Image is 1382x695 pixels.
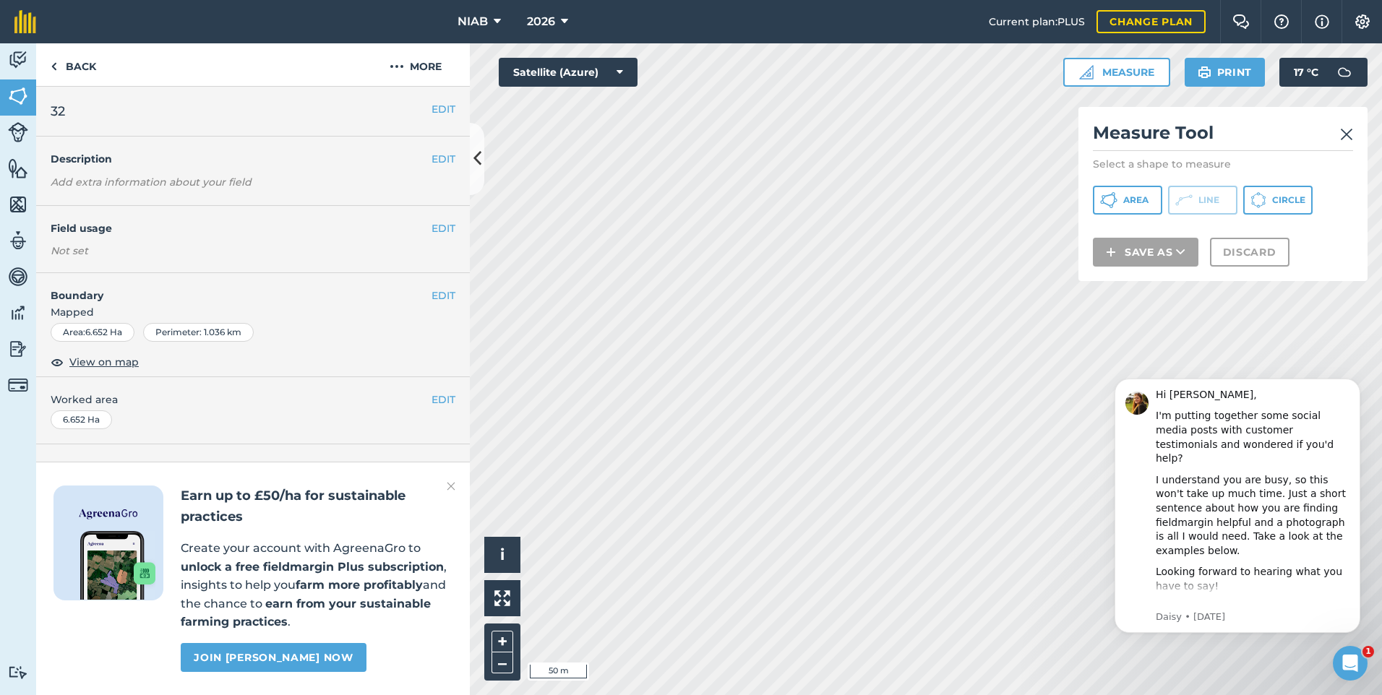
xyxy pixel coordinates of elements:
[1093,361,1382,688] iframe: Intercom notifications message
[14,10,36,33] img: fieldmargin Logo
[390,58,404,75] img: svg+xml;base64,PHN2ZyB4bWxucz0iaHR0cDovL3d3dy53My5vcmcvMjAwMC9zdmciIHdpZHRoPSIyMCIgaGVpZ2h0PSIyNC...
[51,323,134,342] div: Area : 6.652 Ha
[8,194,28,215] img: svg+xml;base64,PHN2ZyB4bWxucz0iaHR0cDovL3d3dy53My5vcmcvMjAwMC9zdmciIHdpZHRoPSI1NiIgaGVpZ2h0PSI2MC...
[458,13,488,30] span: NIAB
[80,531,155,600] img: Screenshot of the Gro app
[1294,58,1318,87] span: 17 ° C
[51,151,455,167] h4: Description
[1340,126,1353,143] img: svg+xml;base64,PHN2ZyB4bWxucz0iaHR0cDovL3d3dy53My5vcmcvMjAwMC9zdmciIHdpZHRoPSIyMiIgaGVpZ2h0PSIzMC...
[1185,58,1266,87] button: Print
[361,43,470,86] button: More
[51,220,432,236] h4: Field usage
[432,220,455,236] button: EDIT
[1063,58,1170,87] button: Measure
[432,101,455,117] button: EDIT
[1232,14,1250,29] img: Two speech bubbles overlapping with the left bubble in the forefront
[1079,65,1094,79] img: Ruler icon
[1243,186,1313,215] button: Circle
[432,288,455,303] button: EDIT
[1354,14,1371,29] img: A cog icon
[181,643,366,672] a: Join [PERSON_NAME] now
[1210,238,1289,267] button: Discard
[447,478,455,495] img: svg+xml;base64,PHN2ZyB4bWxucz0iaHR0cDovL3d3dy53My5vcmcvMjAwMC9zdmciIHdpZHRoPSIyMiIgaGVpZ2h0PSIzMC...
[1168,186,1237,215] button: Line
[8,49,28,71] img: svg+xml;base64,PD94bWwgdmVyc2lvbj0iMS4wIiBlbmNvZGluZz0idXRmLTgiPz4KPCEtLSBHZW5lcmF0b3I6IEFkb2JlIE...
[1272,194,1305,206] span: Circle
[8,230,28,251] img: svg+xml;base64,PD94bWwgdmVyc2lvbj0iMS4wIiBlbmNvZGluZz0idXRmLTgiPz4KPCEtLSBHZW5lcmF0b3I6IEFkb2JlIE...
[1093,238,1198,267] button: Save as
[989,14,1085,30] span: Current plan : PLUS
[36,43,111,86] a: Back
[1106,243,1116,261] img: svg+xml;base64,PHN2ZyB4bWxucz0iaHR0cDovL3d3dy53My5vcmcvMjAwMC9zdmciIHdpZHRoPSIxNCIgaGVpZ2h0PSIyNC...
[143,323,254,342] div: Perimeter : 1.036 km
[181,597,431,629] strong: earn from your sustainable farming practices
[1093,186,1162,215] button: Area
[432,392,455,407] button: EDIT
[51,176,252,189] em: Add extra information about your field
[36,459,470,475] h4: Sub-fields
[492,652,513,673] button: –
[8,85,28,107] img: svg+xml;base64,PHN2ZyB4bWxucz0iaHR0cDovL3d3dy53My5vcmcvMjAwMC9zdmciIHdpZHRoPSI1NiIgaGVpZ2h0PSI2MC...
[1362,646,1374,657] span: 1
[51,353,139,371] button: View on map
[1279,58,1368,87] button: 17 °C
[8,375,28,395] img: svg+xml;base64,PD94bWwgdmVyc2lvbj0iMS4wIiBlbmNvZGluZz0idXRmLTgiPz4KPCEtLSBHZW5lcmF0b3I6IEFkb2JlIE...
[432,151,455,167] button: EDIT
[1123,194,1149,206] span: Area
[181,560,444,574] strong: unlock a free fieldmargin Plus subscription
[484,537,520,573] button: i
[500,545,505,564] span: i
[181,539,452,631] p: Create your account with AgreenaGro to , insights to help you and the chance to .
[51,243,455,258] div: Not set
[492,631,513,652] button: +
[494,590,510,606] img: Four arrows, one pointing top left, one top right, one bottom right and the last bottom left
[51,353,64,371] img: svg+xml;base64,PHN2ZyB4bWxucz0iaHR0cDovL3d3dy53My5vcmcvMjAwMC9zdmciIHdpZHRoPSIxOCIgaGVpZ2h0PSIyNC...
[8,266,28,288] img: svg+xml;base64,PD94bWwgdmVyc2lvbj0iMS4wIiBlbmNvZGluZz0idXRmLTgiPz4KPCEtLSBHZW5lcmF0b3I6IEFkb2JlIE...
[1093,121,1353,151] h2: Measure Tool
[1333,646,1368,681] iframe: Intercom live chat
[51,410,112,429] div: 6.652 Ha
[51,101,65,121] span: 32
[51,58,57,75] img: svg+xml;base64,PHN2ZyB4bWxucz0iaHR0cDovL3d3dy53My5vcmcvMjAwMC9zdmciIHdpZHRoPSI5IiBoZWlnaHQ9IjI0Ii...
[1198,64,1211,81] img: svg+xml;base64,PHN2ZyB4bWxucz0iaHR0cDovL3d3dy53My5vcmcvMjAwMC9zdmciIHdpZHRoPSIxOSIgaGVpZ2h0PSIyNC...
[8,665,28,679] img: svg+xml;base64,PD94bWwgdmVyc2lvbj0iMS4wIiBlbmNvZGluZz0idXRmLTgiPz4KPCEtLSBHZW5lcmF0b3I6IEFkb2JlIE...
[36,273,432,303] h4: Boundary
[1315,13,1329,30] img: svg+xml;base64,PHN2ZyB4bWxucz0iaHR0cDovL3d3dy53My5vcmcvMjAwMC9zdmciIHdpZHRoPSIxNyIgaGVpZ2h0PSIxNy...
[1096,10,1206,33] a: Change plan
[8,302,28,324] img: svg+xml;base64,PD94bWwgdmVyc2lvbj0iMS4wIiBlbmNvZGluZz0idXRmLTgiPz4KPCEtLSBHZW5lcmF0b3I6IEFkb2JlIE...
[36,304,470,320] span: Mapped
[527,13,555,30] span: 2026
[296,578,423,592] strong: farm more profitably
[8,338,28,360] img: svg+xml;base64,PD94bWwgdmVyc2lvbj0iMS4wIiBlbmNvZGluZz0idXRmLTgiPz4KPCEtLSBHZW5lcmF0b3I6IEFkb2JlIE...
[1093,157,1353,171] p: Select a shape to measure
[8,157,28,179] img: svg+xml;base64,PHN2ZyB4bWxucz0iaHR0cDovL3d3dy53My5vcmcvMjAwMC9zdmciIHdpZHRoPSI1NiIgaGVpZ2h0PSI2MC...
[181,485,452,527] h2: Earn up to £50/ha for sustainable practices
[1198,194,1219,206] span: Line
[499,58,638,87] button: Satellite (Azure)
[1273,14,1290,29] img: A question mark icon
[1330,58,1359,87] img: svg+xml;base64,PD94bWwgdmVyc2lvbj0iMS4wIiBlbmNvZGluZz0idXRmLTgiPz4KPCEtLSBHZW5lcmF0b3I6IEFkb2JlIE...
[69,354,139,370] span: View on map
[8,122,28,142] img: svg+xml;base64,PD94bWwgdmVyc2lvbj0iMS4wIiBlbmNvZGluZz0idXRmLTgiPz4KPCEtLSBHZW5lcmF0b3I6IEFkb2JlIE...
[51,392,455,407] span: Worked area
